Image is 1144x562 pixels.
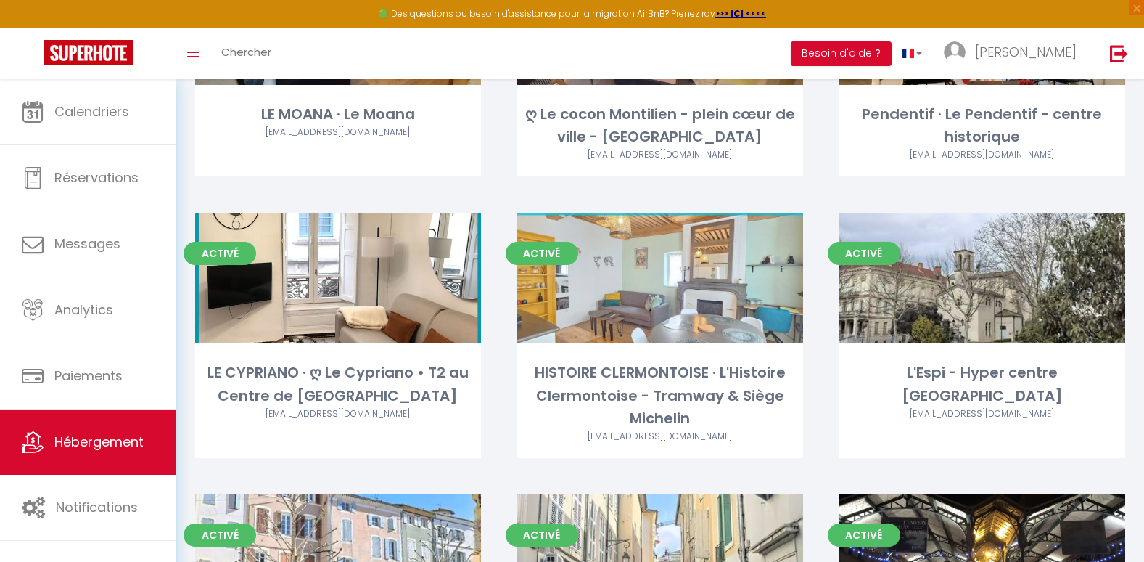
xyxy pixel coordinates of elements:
div: Airbnb [517,148,803,162]
span: Activé [828,524,900,547]
span: Réservations [54,168,139,187]
div: Airbnb [839,407,1125,421]
div: Pendentif · Le Pendentif - centre historique [839,103,1125,149]
span: Activé [184,242,256,265]
div: LE MOANA · Le Moana [195,103,481,126]
span: Paiements [54,367,123,385]
div: Airbnb [517,430,803,444]
span: [PERSON_NAME] [975,43,1077,61]
button: Besoin d'aide ? [791,41,892,66]
div: ღ Le cocon Montilien - plein cœur de ville - [GEOGRAPHIC_DATA] [517,103,803,149]
div: HISTOIRE CLERMONTOISE · L'Histoire Clermontoise - Tramway & Siège Michelin [517,362,803,430]
div: Airbnb [195,407,481,421]
span: Chercher [221,44,271,60]
span: Activé [506,524,578,547]
div: Airbnb [839,148,1125,162]
img: Super Booking [44,40,133,65]
div: LE CYPRIANO · ღ Le Cypriano • T2 au Centre de [GEOGRAPHIC_DATA] [195,362,481,407]
span: Analytics [54,301,113,319]
span: Hébergement [54,433,144,451]
span: Notifications [56,498,138,516]
span: Messages [54,235,120,253]
img: ... [944,41,966,63]
img: logout [1110,44,1128,62]
a: ... [PERSON_NAME] [933,28,1095,79]
span: Activé [184,524,256,547]
span: Calendriers [54,102,129,121]
div: Airbnb [195,126,481,139]
div: L'Espi - Hyper centre [GEOGRAPHIC_DATA] [839,362,1125,407]
span: Activé [828,242,900,265]
a: Chercher [210,28,282,79]
span: Activé [506,242,578,265]
a: >>> ICI <<<< [715,7,766,20]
